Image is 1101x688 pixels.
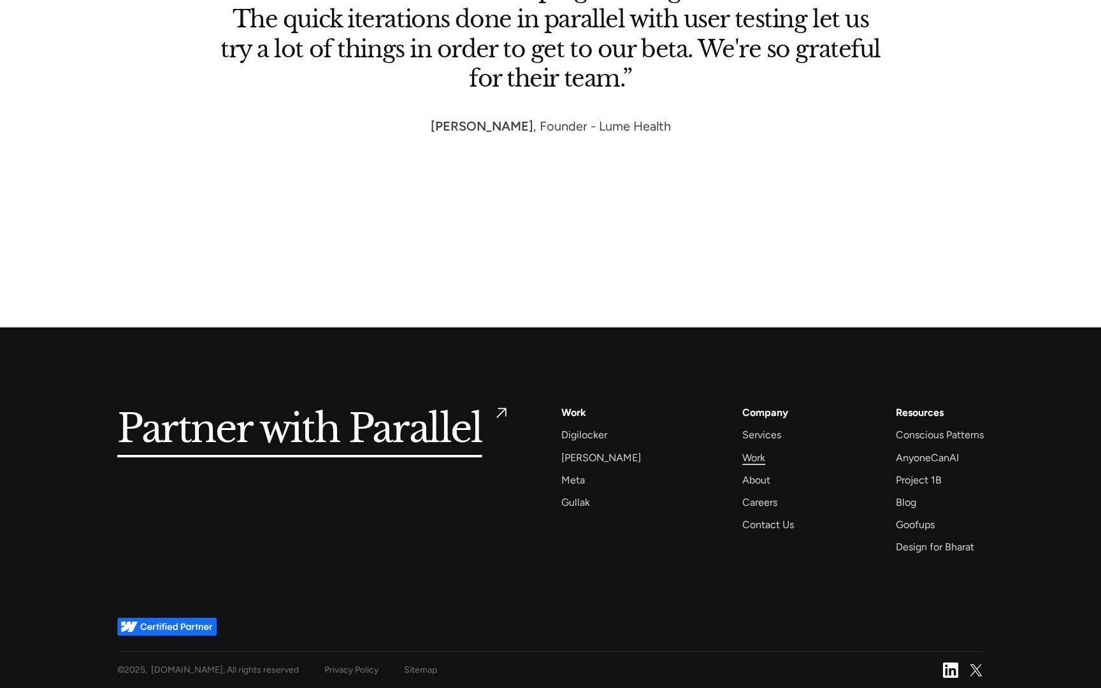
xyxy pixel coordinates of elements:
[117,404,510,455] a: Partner with Parallel
[124,664,145,675] span: 2025
[117,404,482,455] h5: Partner with Parallel
[742,516,794,533] a: Contact Us
[742,449,765,466] a: Work
[742,426,781,443] a: Services
[561,449,641,466] a: [PERSON_NAME]
[742,494,777,511] a: Careers
[561,404,586,421] a: Work
[431,118,533,134] strong: [PERSON_NAME]
[896,426,984,443] a: Conscious Patterns
[561,426,607,443] a: Digilocker
[324,662,378,678] a: Privacy Policy
[896,494,916,511] a: Blog
[561,494,590,511] a: Gullak
[896,471,942,489] a: Project 1B
[896,449,959,466] a: AnyoneCanAI
[404,662,437,678] a: Sitemap
[896,538,974,555] a: Design for Bharat
[117,662,299,678] div: © , [DOMAIN_NAME], All rights reserved
[431,117,671,135] p: , Founder - Lume Health
[742,404,788,421] a: Company
[896,404,944,421] div: Resources
[742,471,770,489] a: About
[561,471,585,489] a: Meta
[896,516,935,533] a: Goofups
